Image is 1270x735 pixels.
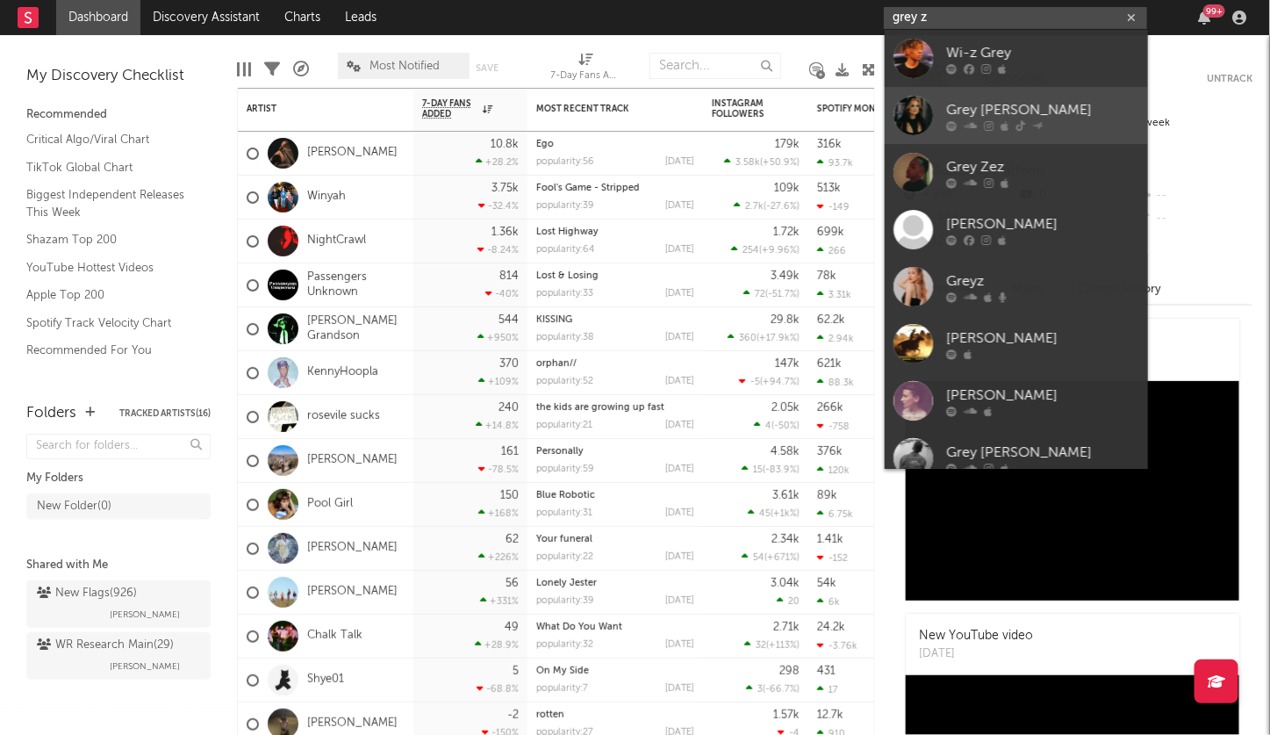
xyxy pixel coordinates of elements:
[536,535,592,544] a: Your funeral
[771,314,800,326] div: 29.8k
[26,494,211,520] a: New Folder(0)
[765,422,771,431] span: 4
[513,666,519,677] div: 5
[26,185,193,221] a: Biggest Independent Releases This Week
[755,290,765,299] span: 72
[1203,4,1225,18] div: 99 +
[771,446,800,458] div: 4.58k
[817,622,845,633] div: 24.2k
[491,183,519,194] div: 3.75k
[817,508,853,520] div: 6.75k
[665,465,694,474] div: [DATE]
[763,378,797,387] span: +94.7 %
[885,144,1148,201] a: Grey Zez
[26,580,211,628] a: New Flags(926)[PERSON_NAME]
[307,234,366,249] a: NightCrawl
[247,104,378,114] div: Artist
[884,7,1147,29] input: Search for artists
[475,639,519,651] div: +28.9 %
[536,508,592,518] div: popularity: 31
[478,508,519,519] div: +168 %
[817,227,844,238] div: 699k
[478,376,519,387] div: +109 %
[817,421,850,432] div: -758
[1207,70,1252,88] button: Untrack
[536,104,668,114] div: Most Recent Track
[536,596,594,606] div: popularity: 39
[536,359,577,369] a: orphan//
[742,464,800,475] div: ( )
[536,579,694,588] div: Lonely Jester
[499,270,519,282] div: 814
[1198,11,1210,25] button: 99+
[536,315,572,325] a: KISSING
[536,491,694,501] div: Blue Robotic
[817,377,854,388] div: 88.3k
[26,313,193,333] a: Spotify Track Velocity Chart
[307,270,405,300] a: Passengers Unknown
[739,376,800,387] div: ( )
[744,639,800,651] div: ( )
[773,622,800,633] div: 2.71k
[731,244,800,256] div: ( )
[817,314,845,326] div: 62.2k
[817,640,857,652] div: -3.76k
[817,270,836,282] div: 78k
[491,139,519,150] div: 10.8k
[536,552,593,562] div: popularity: 22
[536,245,595,255] div: popularity: 64
[536,227,694,237] div: Lost Highway
[307,541,398,556] a: [PERSON_NAME]
[26,285,193,305] a: Apple Top 200
[507,710,519,721] div: -2
[480,595,519,607] div: +331 %
[817,684,838,695] div: 17
[817,552,848,564] div: -152
[536,491,595,501] a: Blue Robotic
[746,683,800,695] div: ( )
[110,604,180,625] span: [PERSON_NAME]
[739,334,757,343] span: 360
[712,98,773,119] div: Instagram Followers
[307,314,405,344] a: [PERSON_NAME] Grandson
[499,358,519,370] div: 370
[665,157,694,167] div: [DATE]
[536,289,593,299] div: popularity: 33
[536,667,694,676] div: On My Side
[536,377,593,386] div: popularity: 52
[772,490,800,501] div: 3.61k
[499,402,519,414] div: 240
[307,453,398,468] a: [PERSON_NAME]
[665,377,694,386] div: [DATE]
[478,200,519,212] div: -32.4 %
[26,555,211,576] div: Shared with Me
[536,623,622,632] a: What Do You Want
[37,496,111,517] div: New Folder ( 0 )
[817,245,846,256] div: 266
[307,190,346,205] a: Winyah
[665,421,694,430] div: [DATE]
[817,710,843,721] div: 12.7k
[742,551,800,563] div: ( )
[885,429,1148,486] a: Grey [PERSON_NAME]
[536,403,694,413] div: the kids are growing up fast
[724,156,800,168] div: ( )
[734,200,800,212] div: ( )
[293,44,309,95] div: A&R Pipeline
[485,288,519,299] div: -40 %
[501,446,519,458] div: 161
[536,184,640,193] a: Fool's Game - Stripped
[506,534,519,545] div: 62
[748,508,800,519] div: ( )
[536,227,599,237] a: Lost Highway
[26,369,193,405] a: TikTok Videos Assistant / Last 7 Days - Top
[756,641,766,651] span: 32
[946,42,1139,63] div: Wi-z Grey
[946,442,1139,463] div: Grey [PERSON_NAME]
[307,673,344,688] a: Shye01
[536,684,588,694] div: popularity: 7
[743,288,800,299] div: ( )
[551,44,621,95] div: 7-Day Fans Added (7-Day Fans Added)
[536,271,694,281] div: Lost & Losing
[307,717,398,731] a: [PERSON_NAME]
